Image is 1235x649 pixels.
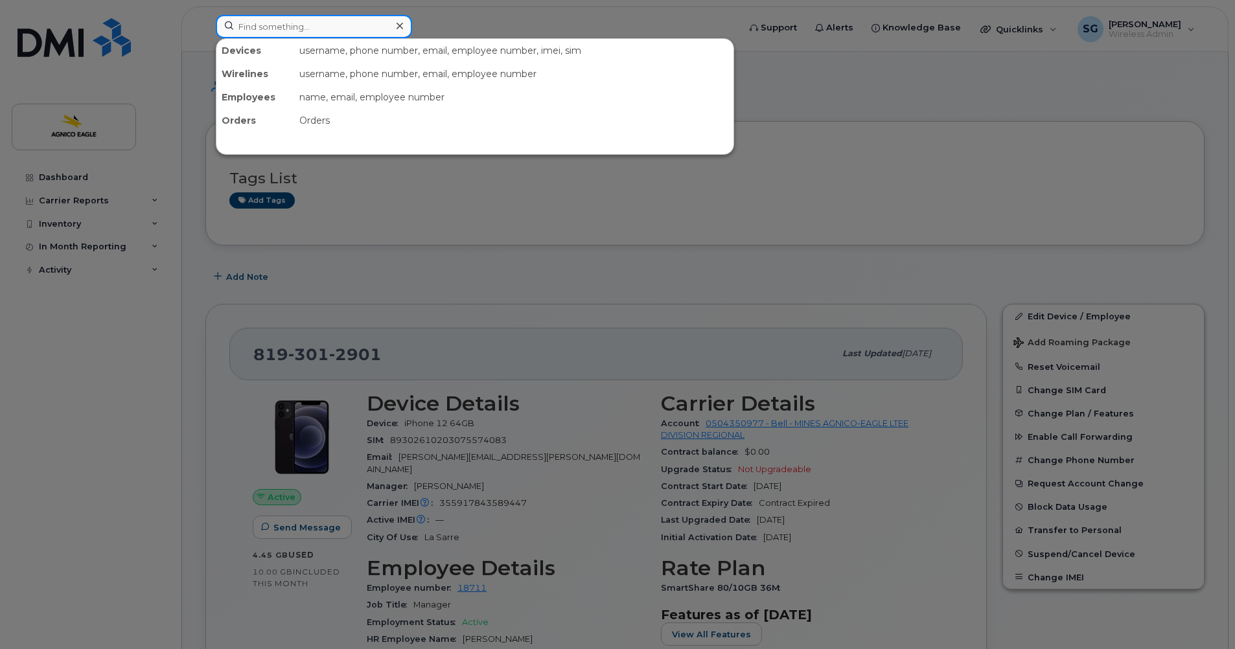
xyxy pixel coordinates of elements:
[216,39,294,62] div: Devices
[294,85,733,109] div: name, email, employee number
[216,109,294,132] div: Orders
[294,62,733,85] div: username, phone number, email, employee number
[294,109,733,132] div: Orders
[216,85,294,109] div: Employees
[216,62,294,85] div: Wirelines
[294,39,733,62] div: username, phone number, email, employee number, imei, sim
